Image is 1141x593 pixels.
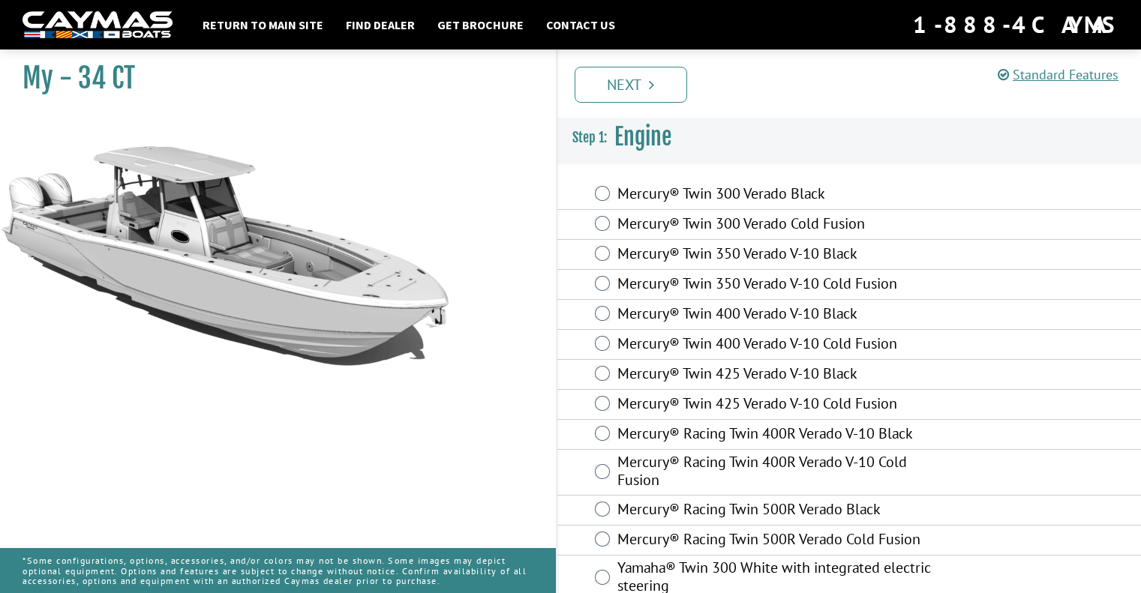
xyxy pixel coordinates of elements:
[617,453,932,493] label: Mercury® Racing Twin 400R Verado V-10 Cold Fusion
[617,214,932,236] label: Mercury® Twin 300 Verado Cold Fusion
[617,394,932,416] label: Mercury® Twin 425 Verado V-10 Cold Fusion
[23,61,518,95] h1: My - 34 CT
[998,66,1118,83] a: Standard Features
[617,244,932,266] label: Mercury® Twin 350 Verado V-10 Black
[539,15,623,34] a: Contact Us
[617,304,932,326] label: Mercury® Twin 400 Verado V-10 Black
[913,8,1118,41] div: 1-888-4CAYMAS
[617,364,932,386] label: Mercury® Twin 425 Verado V-10 Black
[617,530,932,552] label: Mercury® Racing Twin 500R Verado Cold Fusion
[575,67,687,103] a: Next
[23,11,173,39] img: white-logo-c9c8dbefe5ff5ceceb0f0178aa75bf4bb51f6bca0971e226c86eb53dfe498488.png
[338,15,422,34] a: Find Dealer
[617,334,932,356] label: Mercury® Twin 400 Verado V-10 Cold Fusion
[617,500,932,522] label: Mercury® Racing Twin 500R Verado Black
[195,15,331,34] a: Return to main site
[617,184,932,206] label: Mercury® Twin 300 Verado Black
[430,15,531,34] a: Get Brochure
[617,274,932,296] label: Mercury® Twin 350 Verado V-10 Cold Fusion
[23,548,533,593] p: *Some configurations, options, accessories, and/or colors may not be shown. Some images may depic...
[617,424,932,446] label: Mercury® Racing Twin 400R Verado V-10 Black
